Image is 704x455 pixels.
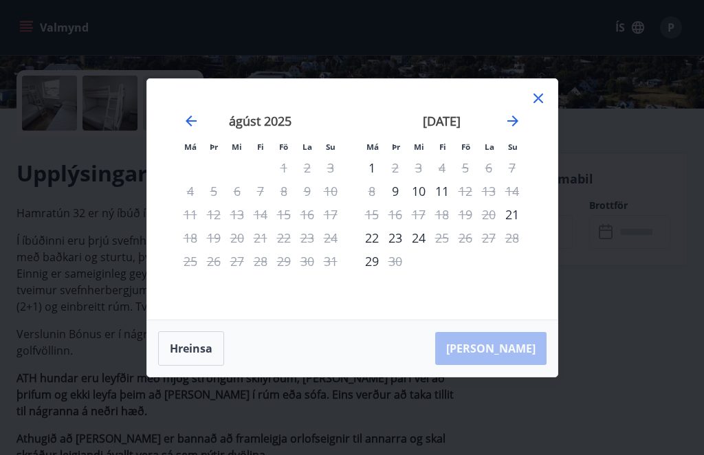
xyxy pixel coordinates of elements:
td: Not available. laugardagur, 16. ágúst 2025 [296,203,319,226]
td: Not available. sunnudagur, 14. september 2025 [500,179,524,203]
td: Not available. miðvikudagur, 20. ágúst 2025 [225,226,249,249]
td: Not available. miðvikudagur, 6. ágúst 2025 [225,179,249,203]
small: Mi [414,142,424,152]
td: Choose sunnudagur, 21. september 2025 as your check-in date. It’s available. [500,203,524,226]
td: Not available. laugardagur, 2. ágúst 2025 [296,156,319,179]
td: Choose miðvikudagur, 10. september 2025 as your check-in date. It’s available. [407,179,430,203]
td: Not available. fimmtudagur, 14. ágúst 2025 [249,203,272,226]
small: Fi [257,142,264,152]
td: Not available. sunnudagur, 17. ágúst 2025 [319,203,342,226]
td: Not available. föstudagur, 5. september 2025 [454,156,477,179]
td: Not available. föstudagur, 22. ágúst 2025 [272,226,296,249]
td: Not available. föstudagur, 15. ágúst 2025 [272,203,296,226]
td: Not available. fimmtudagur, 18. september 2025 [430,203,454,226]
td: Not available. laugardagur, 20. september 2025 [477,203,500,226]
div: 24 [407,226,430,249]
td: Not available. laugardagur, 13. september 2025 [477,179,500,203]
td: Not available. fimmtudagur, 28. ágúst 2025 [249,249,272,273]
td: Not available. sunnudagur, 10. ágúst 2025 [319,179,342,203]
td: Not available. þriðjudagur, 19. ágúst 2025 [202,226,225,249]
small: Má [184,142,197,152]
div: 11 [430,179,454,203]
td: Not available. þriðjudagur, 16. september 2025 [384,203,407,226]
small: La [302,142,312,152]
td: Not available. fimmtudagur, 21. ágúst 2025 [249,226,272,249]
div: Aðeins útritun í boði [384,156,407,179]
td: Not available. miðvikudagur, 13. ágúst 2025 [225,203,249,226]
div: Aðeins innritun í boði [384,179,407,203]
div: Move forward to switch to the next month. [505,113,521,129]
td: Not available. föstudagur, 29. ágúst 2025 [272,249,296,273]
td: Not available. mánudagur, 4. ágúst 2025 [179,179,202,203]
td: Choose fimmtudagur, 11. september 2025 as your check-in date. It’s available. [430,179,454,203]
td: Choose þriðjudagur, 9. september 2025 as your check-in date. It’s available. [384,179,407,203]
div: Aðeins innritun í boði [360,249,384,273]
small: Su [508,142,518,152]
td: Not available. sunnudagur, 31. ágúst 2025 [319,249,342,273]
td: Not available. laugardagur, 27. september 2025 [477,226,500,249]
td: Not available. miðvikudagur, 27. ágúst 2025 [225,249,249,273]
small: La [485,142,494,152]
td: Not available. mánudagur, 18. ágúst 2025 [179,226,202,249]
small: Má [366,142,379,152]
td: Not available. sunnudagur, 28. september 2025 [500,226,524,249]
td: Not available. þriðjudagur, 26. ágúst 2025 [202,249,225,273]
td: Not available. mánudagur, 11. ágúst 2025 [179,203,202,226]
small: Þr [210,142,218,152]
td: Choose mánudagur, 22. september 2025 as your check-in date. It’s available. [360,226,384,249]
td: Choose mánudagur, 29. september 2025 as your check-in date. It’s available. [360,249,384,273]
div: Aðeins innritun í boði [360,156,384,179]
div: Aðeins innritun í boði [500,203,524,226]
small: Su [326,142,335,152]
small: Mi [232,142,242,152]
td: Not available. fimmtudagur, 7. ágúst 2025 [249,179,272,203]
strong: ágúst 2025 [229,113,291,129]
div: Aðeins útritun í boði [430,226,454,249]
td: Not available. sunnudagur, 7. september 2025 [500,156,524,179]
td: Not available. sunnudagur, 24. ágúst 2025 [319,226,342,249]
td: Not available. þriðjudagur, 2. september 2025 [384,156,407,179]
td: Choose mánudagur, 1. september 2025 as your check-in date. It’s available. [360,156,384,179]
small: Fi [439,142,446,152]
td: Not available. laugardagur, 30. ágúst 2025 [296,249,319,273]
div: Move backward to switch to the previous month. [183,113,199,129]
td: Not available. föstudagur, 8. ágúst 2025 [272,179,296,203]
td: Not available. mánudagur, 25. ágúst 2025 [179,249,202,273]
td: Not available. föstudagur, 26. september 2025 [454,226,477,249]
div: Aðeins útritun í boði [454,179,477,203]
td: Not available. fimmtudagur, 25. september 2025 [430,226,454,249]
td: Not available. laugardagur, 6. september 2025 [477,156,500,179]
td: Not available. föstudagur, 1. ágúst 2025 [272,156,296,179]
td: Not available. miðvikudagur, 17. september 2025 [407,203,430,226]
td: Not available. mánudagur, 8. september 2025 [360,179,384,203]
strong: [DATE] [423,113,461,129]
td: Not available. föstudagur, 12. september 2025 [454,179,477,203]
td: Not available. miðvikudagur, 3. september 2025 [407,156,430,179]
td: Not available. laugardagur, 9. ágúst 2025 [296,179,319,203]
div: Calendar [164,96,541,303]
td: Not available. föstudagur, 19. september 2025 [454,203,477,226]
td: Not available. fimmtudagur, 4. september 2025 [430,156,454,179]
div: 22 [360,226,384,249]
td: Not available. þriðjudagur, 12. ágúst 2025 [202,203,225,226]
div: 23 [384,226,407,249]
td: Choose miðvikudagur, 24. september 2025 as your check-in date. It’s available. [407,226,430,249]
small: Þr [392,142,400,152]
td: Choose þriðjudagur, 23. september 2025 as your check-in date. It’s available. [384,226,407,249]
div: Aðeins útritun í boði [384,249,407,273]
td: Not available. þriðjudagur, 5. ágúst 2025 [202,179,225,203]
button: Hreinsa [158,331,224,366]
div: 10 [407,179,430,203]
td: Not available. laugardagur, 23. ágúst 2025 [296,226,319,249]
td: Not available. sunnudagur, 3. ágúst 2025 [319,156,342,179]
td: Not available. mánudagur, 15. september 2025 [360,203,384,226]
small: Fö [461,142,470,152]
td: Not available. þriðjudagur, 30. september 2025 [384,249,407,273]
small: Fö [279,142,288,152]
